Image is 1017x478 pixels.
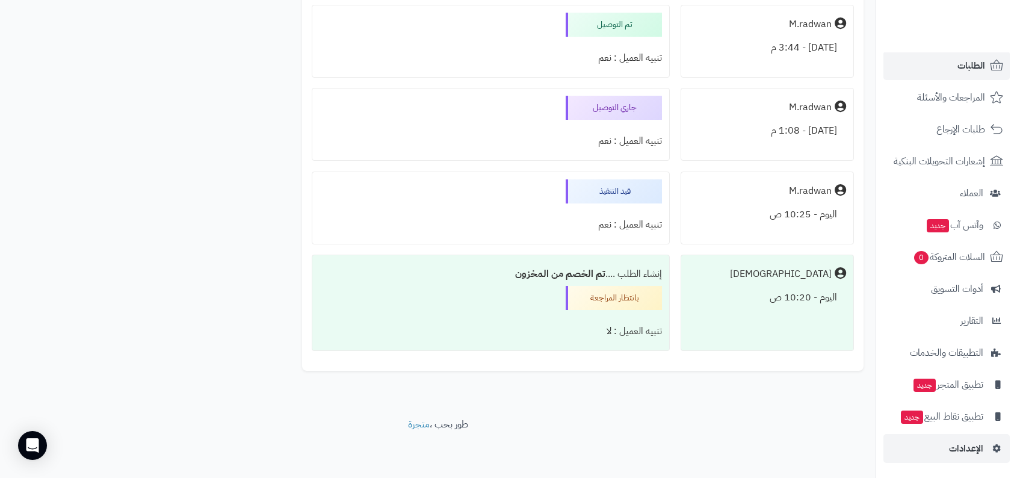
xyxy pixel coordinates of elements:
div: اليوم - 10:20 ص [688,286,846,309]
img: logo-2.png [935,9,1006,34]
div: قيد التنفيذ [566,179,662,203]
span: أدوات التسويق [931,281,983,297]
div: إنشاء الطلب .... [320,262,662,286]
div: M.radwan [789,184,832,198]
div: M.radwan [789,17,832,31]
span: التقارير [960,312,983,329]
div: تنبيه العميل : نعم [320,213,662,237]
a: إشعارات التحويلات البنكية [883,147,1010,176]
div: بانتظار المراجعة [566,286,662,310]
span: جديد [913,379,936,392]
a: تطبيق نقاط البيعجديد [883,402,1010,431]
a: العملاء [883,179,1010,208]
div: [DATE] - 3:44 م [688,36,846,60]
span: الإعدادات [949,440,983,457]
div: تنبيه العميل : نعم [320,129,662,153]
a: السلات المتروكة0 [883,243,1010,272]
div: تنبيه العميل : نعم [320,46,662,70]
a: أدوات التسويق [883,275,1010,303]
div: M.radwan [789,101,832,114]
span: تطبيق المتجر [912,376,983,393]
span: جديد [927,219,949,232]
b: تم الخصم من المخزون [515,267,605,281]
span: إشعارات التحويلات البنكية [894,153,985,170]
a: التطبيقات والخدمات [883,338,1010,367]
span: تطبيق نقاط البيع [900,408,983,425]
a: الإعدادات [883,434,1010,463]
span: السلات المتروكة [913,249,985,265]
span: العملاء [960,185,983,202]
span: طلبات الإرجاع [936,121,985,138]
a: تطبيق المتجرجديد [883,370,1010,399]
div: اليوم - 10:25 ص [688,203,846,226]
div: [DEMOGRAPHIC_DATA] [730,267,832,281]
div: تنبيه العميل : لا [320,320,662,343]
a: المراجعات والأسئلة [883,83,1010,112]
div: تم التوصيل [566,13,662,37]
a: وآتس آبجديد [883,211,1010,240]
a: التقارير [883,306,1010,335]
div: [DATE] - 1:08 م [688,119,846,143]
a: متجرة [408,417,430,432]
div: Open Intercom Messenger [18,431,47,460]
span: الطلبات [957,57,985,74]
div: جاري التوصيل [566,96,662,120]
a: الطلبات [883,51,1010,80]
span: المراجعات والأسئلة [917,89,985,106]
span: 0 [914,251,929,265]
a: طلبات الإرجاع [883,115,1010,144]
span: وآتس آب [926,217,983,234]
span: جديد [901,411,923,424]
span: التطبيقات والخدمات [910,344,983,361]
